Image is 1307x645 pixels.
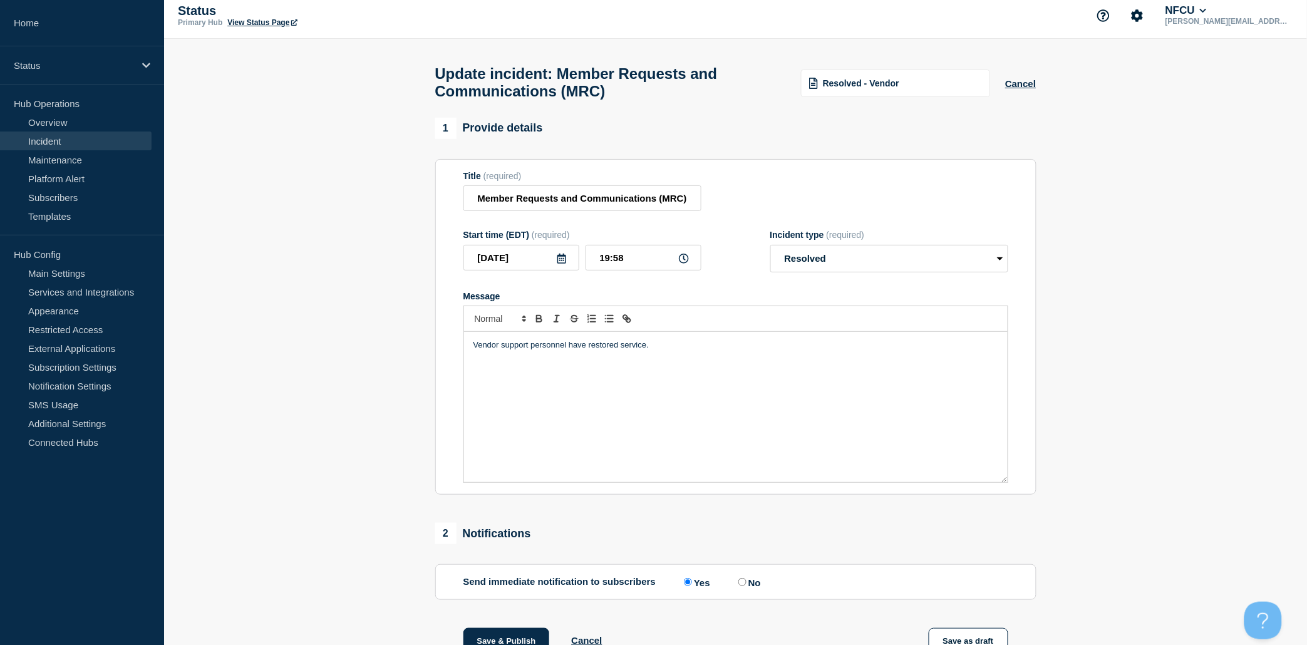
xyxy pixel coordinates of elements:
[586,245,701,271] input: HH:MM
[227,18,297,27] a: View Status Page
[735,576,761,588] label: No
[1090,3,1117,29] button: Support
[435,65,787,100] h1: Update incident: Member Requests and Communications (MRC)
[548,311,566,326] button: Toggle italic text
[463,291,1008,301] div: Message
[809,78,818,89] img: template icon
[583,311,601,326] button: Toggle ordered list
[770,245,1008,272] select: Incident type
[566,311,583,326] button: Toggle strikethrough text
[770,230,1008,240] div: Incident type
[1244,602,1282,639] iframe: Help Scout Beacon - Open
[473,339,998,351] p: Vendor support personnel have restored service.
[1005,78,1036,89] button: Cancel
[178,18,222,27] p: Primary Hub
[463,171,701,181] div: Title
[463,576,1008,588] div: Send immediate notification to subscribers
[1163,17,1293,26] p: [PERSON_NAME][EMAIL_ADDRESS][DOMAIN_NAME]
[738,578,746,586] input: No
[435,118,457,139] span: 1
[463,230,701,240] div: Start time (EDT)
[463,576,656,588] p: Send immediate notification to subscribers
[178,4,428,18] p: Status
[14,60,134,71] p: Status
[530,311,548,326] button: Toggle bold text
[435,523,457,544] span: 2
[464,332,1008,482] div: Message
[1124,3,1150,29] button: Account settings
[1163,4,1209,17] button: NFCU
[469,311,530,326] span: Font size
[681,576,710,588] label: Yes
[827,230,865,240] span: (required)
[435,523,531,544] div: Notifications
[618,311,636,326] button: Toggle link
[435,118,543,139] div: Provide details
[684,578,692,586] input: Yes
[532,230,570,240] span: (required)
[483,171,522,181] span: (required)
[463,185,701,211] input: Title
[823,78,899,88] span: Resolved - Vendor
[463,245,579,271] input: YYYY-MM-DD
[601,311,618,326] button: Toggle bulleted list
